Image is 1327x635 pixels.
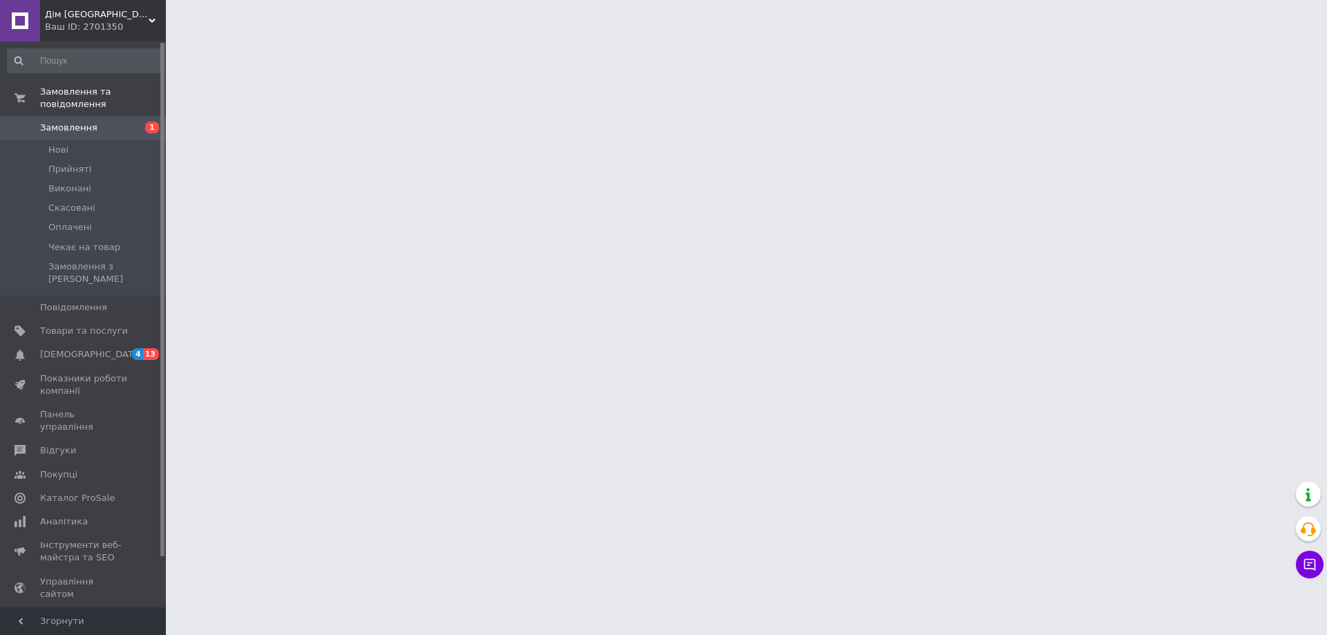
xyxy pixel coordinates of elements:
[145,122,159,133] span: 1
[132,348,143,360] span: 4
[48,144,68,156] span: Нові
[45,8,149,21] span: Дім Сад Город - інтернет магазин для фермера та агронома. Все для присадибної ділянки, саду та дому.
[40,444,76,457] span: Відгуки
[40,515,88,528] span: Аналітика
[40,122,97,134] span: Замовлення
[48,202,95,214] span: Скасовані
[40,492,115,504] span: Каталог ProSale
[40,372,128,397] span: Показники роботи компанії
[7,48,163,73] input: Пошук
[40,325,128,337] span: Товари та послуги
[48,221,92,234] span: Оплачені
[40,576,128,600] span: Управління сайтом
[40,86,166,111] span: Замовлення та повідомлення
[40,468,77,481] span: Покупці
[40,348,142,361] span: [DEMOGRAPHIC_DATA]
[40,539,128,564] span: Інструменти веб-майстра та SEO
[40,408,128,433] span: Панель управління
[45,21,166,33] div: Ваш ID: 2701350
[48,163,91,176] span: Прийняті
[1296,551,1324,578] button: Чат з покупцем
[48,260,162,285] span: Замовлення з [PERSON_NAME]
[143,348,159,360] span: 13
[48,241,120,254] span: Чекає на товар
[48,182,91,195] span: Виконані
[40,301,107,314] span: Повідомлення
